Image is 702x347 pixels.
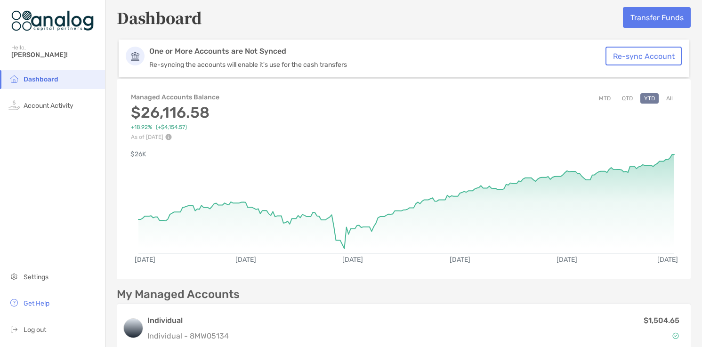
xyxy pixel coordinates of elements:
p: One or More Accounts are Not Synced [149,47,611,56]
img: activity icon [8,99,20,111]
img: Account Status icon [672,332,679,339]
img: logout icon [8,323,20,335]
button: MTD [595,93,614,104]
button: QTD [618,93,637,104]
h3: Individual [147,315,229,326]
img: Zoe Logo [11,4,94,38]
img: logo account [124,319,143,338]
h3: $26,116.58 [131,104,220,121]
button: All [662,93,677,104]
img: get-help icon [8,297,20,308]
span: Dashboard [24,75,58,83]
img: Account Icon [126,47,145,65]
span: Account Activity [24,102,73,110]
text: [DATE] [557,256,577,264]
span: Log out [24,326,46,334]
p: As of [DATE] [131,134,220,140]
span: Get Help [24,299,49,307]
p: Re-syncing the accounts will enable it's use for the cash transfers [149,61,611,69]
h5: Dashboard [117,7,202,28]
span: +18.92% [131,124,152,131]
button: YTD [640,93,659,104]
text: [DATE] [135,256,155,264]
button: Transfer Funds [623,7,691,28]
text: $26K [130,150,146,158]
p: $1,504.65 [644,315,679,326]
text: [DATE] [450,256,470,264]
p: My Managed Accounts [117,289,240,300]
text: [DATE] [342,256,363,264]
img: household icon [8,73,20,84]
p: Individual - 8MW05134 [147,330,229,342]
button: Re-sync Account [605,47,682,65]
text: [DATE] [657,256,678,264]
span: ( +$4,154.57 ) [156,124,187,131]
h4: Managed Accounts Balance [131,93,220,101]
img: settings icon [8,271,20,282]
img: Performance Info [165,134,172,140]
span: [PERSON_NAME]! [11,51,99,59]
span: Settings [24,273,48,281]
text: [DATE] [235,256,256,264]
